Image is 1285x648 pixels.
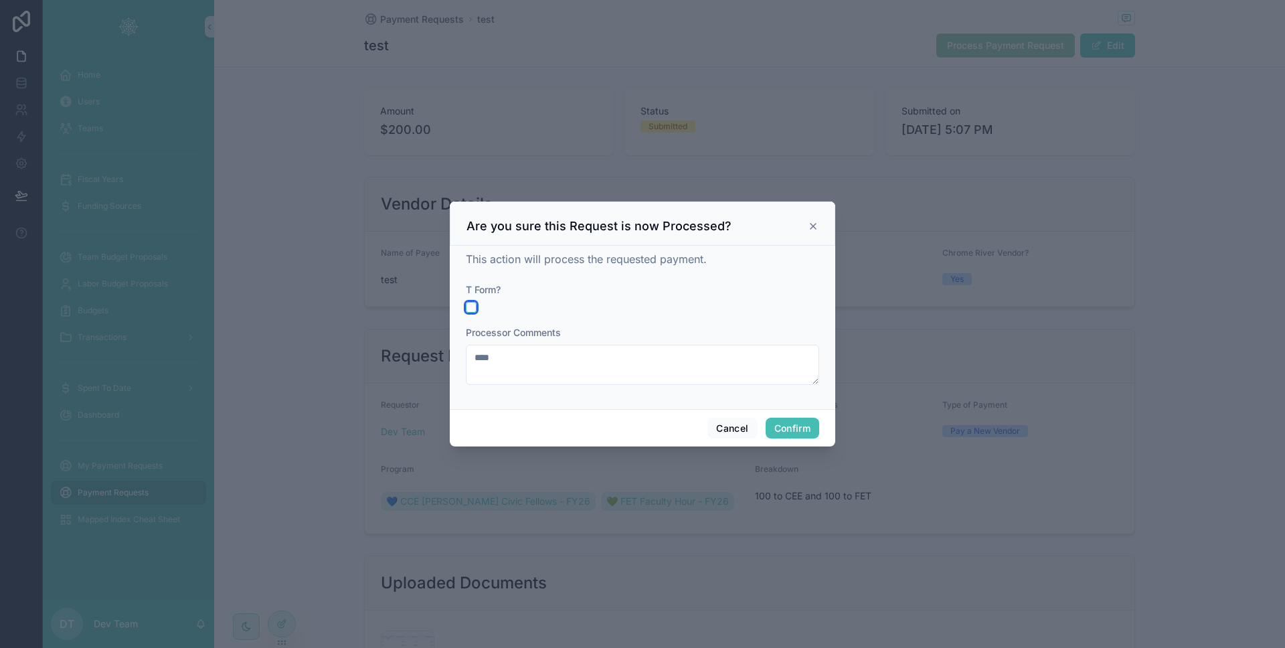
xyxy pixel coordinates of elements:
span: Processor Comments [466,327,561,338]
span: T Form? [466,284,501,295]
button: Confirm [766,418,819,439]
button: Cancel [707,418,757,439]
span: This action will process the requested payment. [466,252,707,266]
h3: Are you sure this Request is now Processed? [466,218,732,234]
